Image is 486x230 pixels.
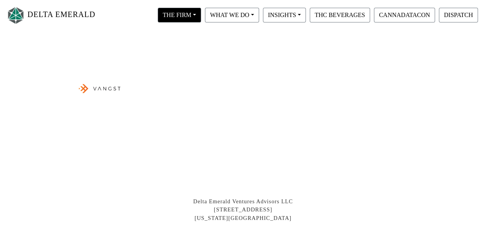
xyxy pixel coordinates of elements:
[263,8,306,22] button: INSIGHTS
[205,8,259,22] button: WHAT WE DO
[310,8,370,22] button: THC BEVERAGES
[437,11,480,18] a: DISPATCH
[6,5,26,26] img: Logo
[158,8,201,22] button: THE FIRM
[308,11,372,18] a: THC BEVERAGES
[29,197,458,223] div: Delta Emerald Ventures Advisors LLC [STREET_ADDRESS] [US_STATE][GEOGRAPHIC_DATA]
[77,63,123,112] img: vangst
[439,8,478,22] button: DISPATCH
[374,8,435,22] button: CANNADATACON
[6,3,95,27] a: DELTA EMERALD
[372,11,437,18] a: CANNADATACON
